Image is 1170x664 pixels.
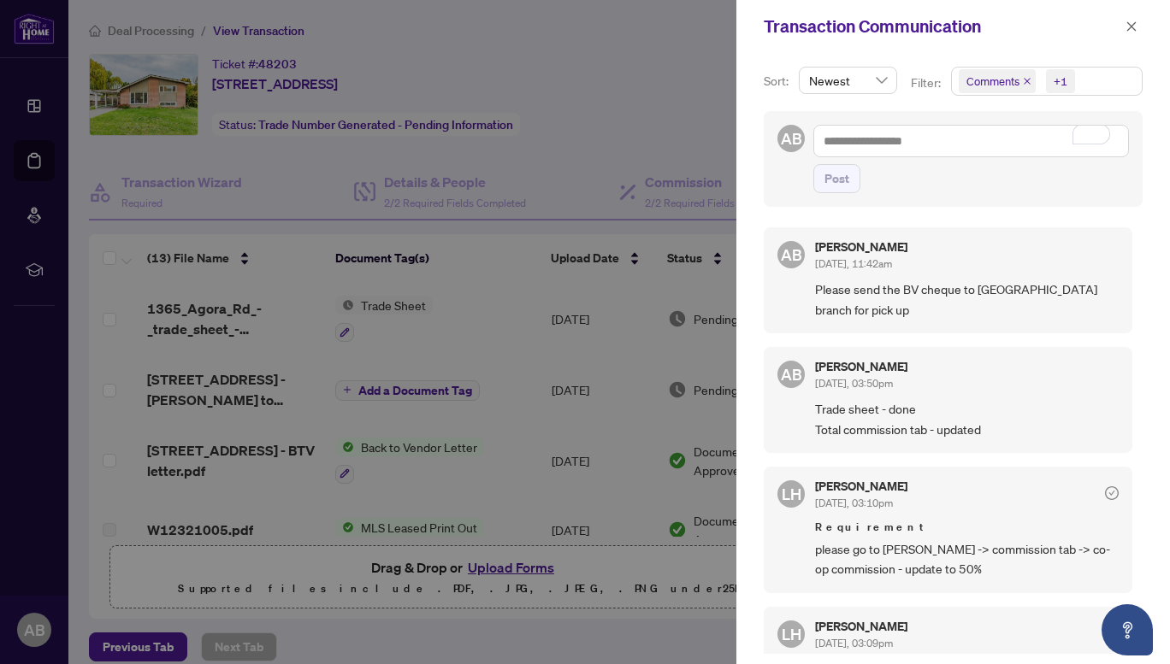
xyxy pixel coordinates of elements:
span: close [1023,77,1031,85]
div: +1 [1054,73,1067,90]
h5: [PERSON_NAME] [815,361,907,373]
textarea: To enrich screen reader interactions, please activate Accessibility in Grammarly extension settings [813,125,1129,157]
span: please go to [PERSON_NAME] -> commission tab -> co-op commission - update to 50% [815,539,1119,579]
span: [DATE], 03:10pm [815,497,893,509]
span: check-circle [1105,486,1119,500]
span: [DATE], 03:09pm [815,637,893,649]
span: [DATE], 11:42am [815,257,892,270]
span: [DATE], 03:50pm [815,377,893,390]
span: LH [782,482,801,506]
p: Sort: [764,72,792,91]
span: AB [781,243,802,267]
button: Open asap [1102,604,1153,655]
h5: [PERSON_NAME] [815,480,907,492]
h5: [PERSON_NAME] [815,620,907,632]
span: Requirement [815,519,1119,536]
div: Transaction Communication [764,14,1120,39]
span: Please send the BV cheque to [GEOGRAPHIC_DATA] branch for pick up [815,279,1119,320]
span: Comments [959,69,1036,93]
span: close [1126,21,1137,32]
span: AB [781,362,802,386]
h5: [PERSON_NAME] [815,241,907,253]
span: Newest [809,68,887,93]
span: LH [782,622,801,646]
p: Filter: [911,73,943,92]
button: Post [813,164,860,193]
span: AB [781,126,802,150]
span: Comments [966,73,1019,90]
span: Trade sheet - done Total commission tab - updated [815,399,1119,439]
